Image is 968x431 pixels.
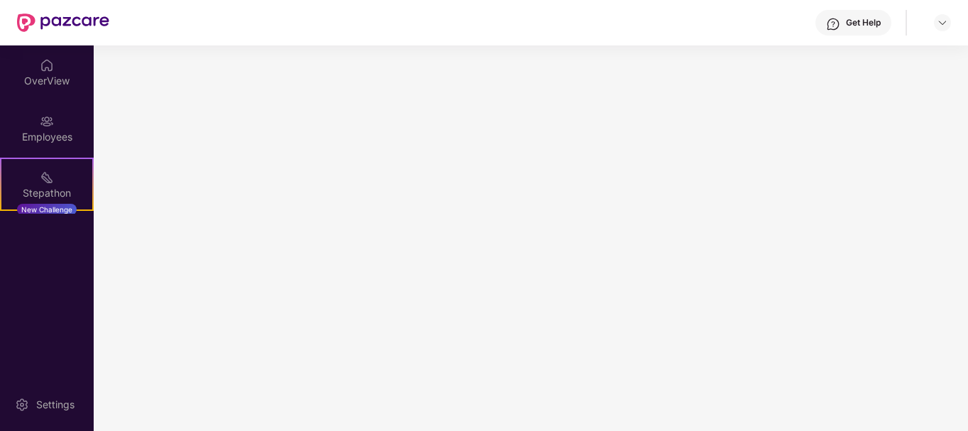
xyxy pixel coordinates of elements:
[826,17,840,31] img: svg+xml;base64,PHN2ZyBpZD0iSGVscC0zMngzMiIgeG1sbnM9Imh0dHA6Ly93d3cudzMub3JnLzIwMDAvc3ZnIiB3aWR0aD...
[937,17,948,28] img: svg+xml;base64,PHN2ZyBpZD0iRHJvcGRvd24tMzJ4MzIiIHhtbG5zPSJodHRwOi8vd3d3LnczLm9yZy8yMDAwL3N2ZyIgd2...
[32,398,79,412] div: Settings
[17,13,109,32] img: New Pazcare Logo
[40,170,54,185] img: svg+xml;base64,PHN2ZyB4bWxucz0iaHR0cDovL3d3dy53My5vcmcvMjAwMC9zdmciIHdpZHRoPSIyMSIgaGVpZ2h0PSIyMC...
[40,58,54,72] img: svg+xml;base64,PHN2ZyBpZD0iSG9tZSIgeG1sbnM9Imh0dHA6Ly93d3cudzMub3JnLzIwMDAvc3ZnIiB3aWR0aD0iMjAiIG...
[846,17,881,28] div: Get Help
[15,398,29,412] img: svg+xml;base64,PHN2ZyBpZD0iU2V0dGluZy0yMHgyMCIgeG1sbnM9Imh0dHA6Ly93d3cudzMub3JnLzIwMDAvc3ZnIiB3aW...
[17,204,77,215] div: New Challenge
[1,186,92,200] div: Stepathon
[40,114,54,129] img: svg+xml;base64,PHN2ZyBpZD0iRW1wbG95ZWVzIiB4bWxucz0iaHR0cDovL3d3dy53My5vcmcvMjAwMC9zdmciIHdpZHRoPS...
